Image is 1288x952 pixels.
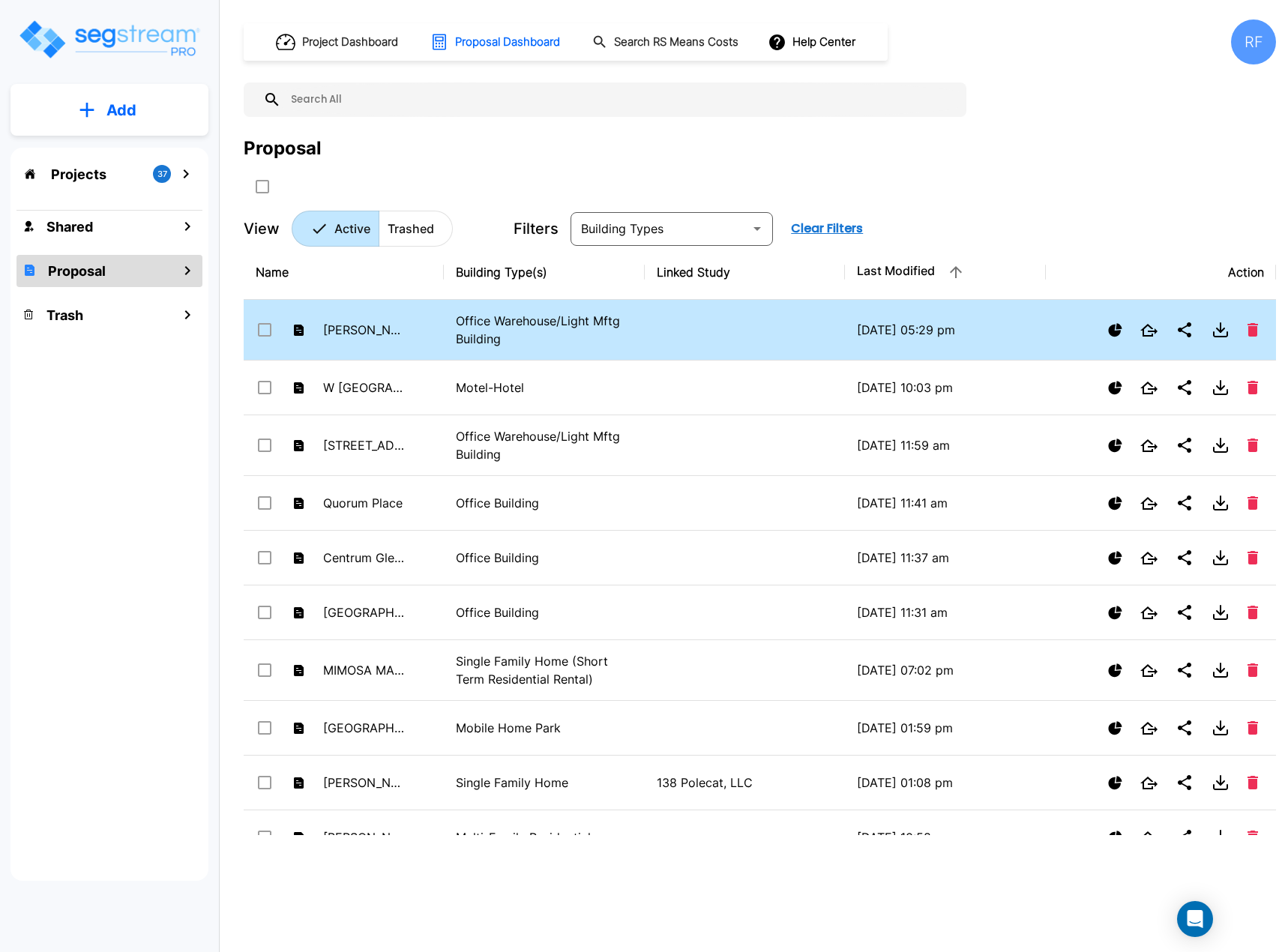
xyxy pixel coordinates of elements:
[614,34,738,51] h1: Search RS Means Costs
[857,379,1033,397] p: [DATE] 10:03 pm
[1170,430,1200,460] button: Share
[1206,373,1236,403] button: Download
[323,828,406,846] p: [PERSON_NAME] Farmhouse 121
[1231,19,1276,64] div: RF
[1170,822,1200,852] button: Share
[1134,546,1164,570] button: Open New Tab
[323,774,406,792] p: [PERSON_NAME] and [PERSON_NAME]
[1134,825,1164,850] button: Open New Tab
[388,220,434,238] p: Trashed
[456,494,632,512] p: Office Building
[456,652,632,688] p: Single Family Home (Short Term Residential Rental)
[1102,433,1128,459] button: Show Proposal Tiers
[302,34,398,51] h1: Project Dashboard
[456,549,632,567] p: Office Building
[379,211,453,247] button: Trashed
[1170,315,1200,345] button: Share
[857,549,1033,567] p: [DATE] 11:37 am
[1102,490,1128,516] button: Show Proposal Tiers
[323,661,406,679] p: MIMOSA MANOR LLC
[323,719,406,737] p: [GEOGRAPHIC_DATA]
[857,321,1033,339] p: [DATE] 05:29 pm
[17,18,201,61] img: Logo
[51,164,106,184] p: Projects
[1102,657,1128,684] button: Show Proposal Tiers
[1206,768,1236,798] button: Download
[270,25,406,58] button: Project Dashboard
[323,379,406,397] p: W [GEOGRAPHIC_DATA]
[1134,658,1164,683] button: Open New Tab
[1170,488,1200,518] button: Share
[244,217,280,240] p: View
[46,217,93,237] h1: Shared
[157,168,167,181] p: 37
[1206,430,1236,460] button: Download
[1206,488,1236,518] button: Download
[857,661,1033,679] p: [DATE] 07:02 pm
[845,245,1045,300] th: Last Modified
[1242,770,1264,795] button: Delete
[1170,768,1200,798] button: Share
[1206,543,1236,573] button: Download
[244,135,322,162] div: Proposal
[46,305,83,325] h1: Trash
[323,436,406,454] p: [STREET_ADDRESS]
[857,603,1033,621] p: [DATE] 11:31 am
[1134,716,1164,741] button: Open New Tab
[1102,317,1128,343] button: Show Proposal Tiers
[857,828,1033,846] p: [DATE] 10:58 am
[444,245,644,300] th: Building Type(s)
[1177,901,1213,937] div: Open Intercom Messenger
[785,214,869,244] button: Clear Filters
[1170,597,1200,627] button: Share
[747,218,768,239] button: Open
[586,28,747,57] button: Search RS Means Costs
[456,312,632,348] p: Office Warehouse/Light Mftg Building
[857,436,1033,454] p: [DATE] 11:59 am
[247,172,277,202] button: SelectAll
[1134,376,1164,400] button: Open New Tab
[456,603,632,621] p: Office Building
[1242,715,1264,741] button: Delete
[514,217,559,240] p: Filters
[323,603,406,621] p: [GEOGRAPHIC_DATA]
[48,261,106,281] h1: Proposal
[1102,375,1128,401] button: Show Proposal Tiers
[1134,433,1164,458] button: Open New Tab
[323,321,406,339] p: [PERSON_NAME] [PERSON_NAME]
[1046,245,1277,300] th: Action
[1206,822,1236,852] button: Download
[456,774,632,792] p: Single Family Home
[10,88,208,132] button: Add
[1242,545,1264,570] button: Delete
[323,494,406,512] p: Quorum Place
[1102,545,1128,571] button: Show Proposal Tiers
[1242,375,1264,400] button: Delete
[1134,600,1164,625] button: Open New Tab
[857,494,1033,512] p: [DATE] 11:41 am
[334,220,370,238] p: Active
[1206,315,1236,345] button: Download
[1170,713,1200,743] button: Share
[1170,655,1200,685] button: Share
[106,99,136,121] p: Add
[456,828,632,846] p: Multi-Family Residential
[456,379,632,397] p: Motel-Hotel
[1170,543,1200,573] button: Share
[1206,655,1236,685] button: Download
[1134,771,1164,795] button: Open New Tab
[1102,715,1128,741] button: Show Proposal Tiers
[1242,490,1264,516] button: Delete
[456,427,632,463] p: Office Warehouse/Light Mftg Building
[1242,657,1264,683] button: Delete
[256,263,432,281] div: Name
[1206,713,1236,743] button: Download
[1102,770,1128,796] button: Show Proposal Tiers
[1170,373,1200,403] button: Share
[575,218,744,239] input: Building Types
[1242,433,1264,458] button: Delete
[1242,317,1264,343] button: Delete
[765,28,861,56] button: Help Center
[1134,491,1164,516] button: Open New Tab
[1206,597,1236,627] button: Download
